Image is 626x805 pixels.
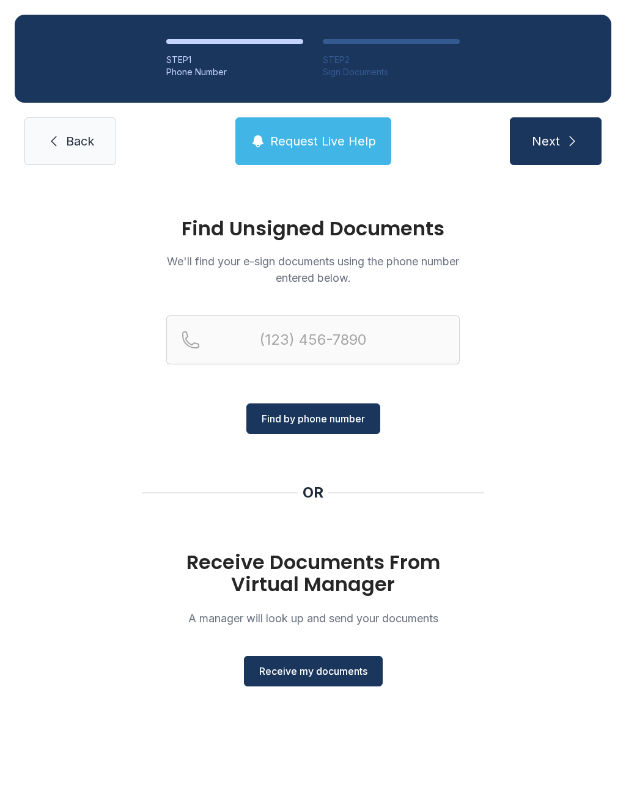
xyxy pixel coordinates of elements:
p: A manager will look up and send your documents [166,610,460,627]
div: Sign Documents [323,66,460,78]
input: Reservation phone number [166,315,460,364]
div: STEP 1 [166,54,303,66]
span: Next [532,133,560,150]
span: Receive my documents [259,664,367,678]
span: Request Live Help [270,133,376,150]
span: Find by phone number [262,411,365,426]
div: STEP 2 [323,54,460,66]
h1: Receive Documents From Virtual Manager [166,551,460,595]
div: Phone Number [166,66,303,78]
p: We'll find your e-sign documents using the phone number entered below. [166,253,460,286]
div: OR [303,483,323,502]
span: Back [66,133,94,150]
h1: Find Unsigned Documents [166,219,460,238]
